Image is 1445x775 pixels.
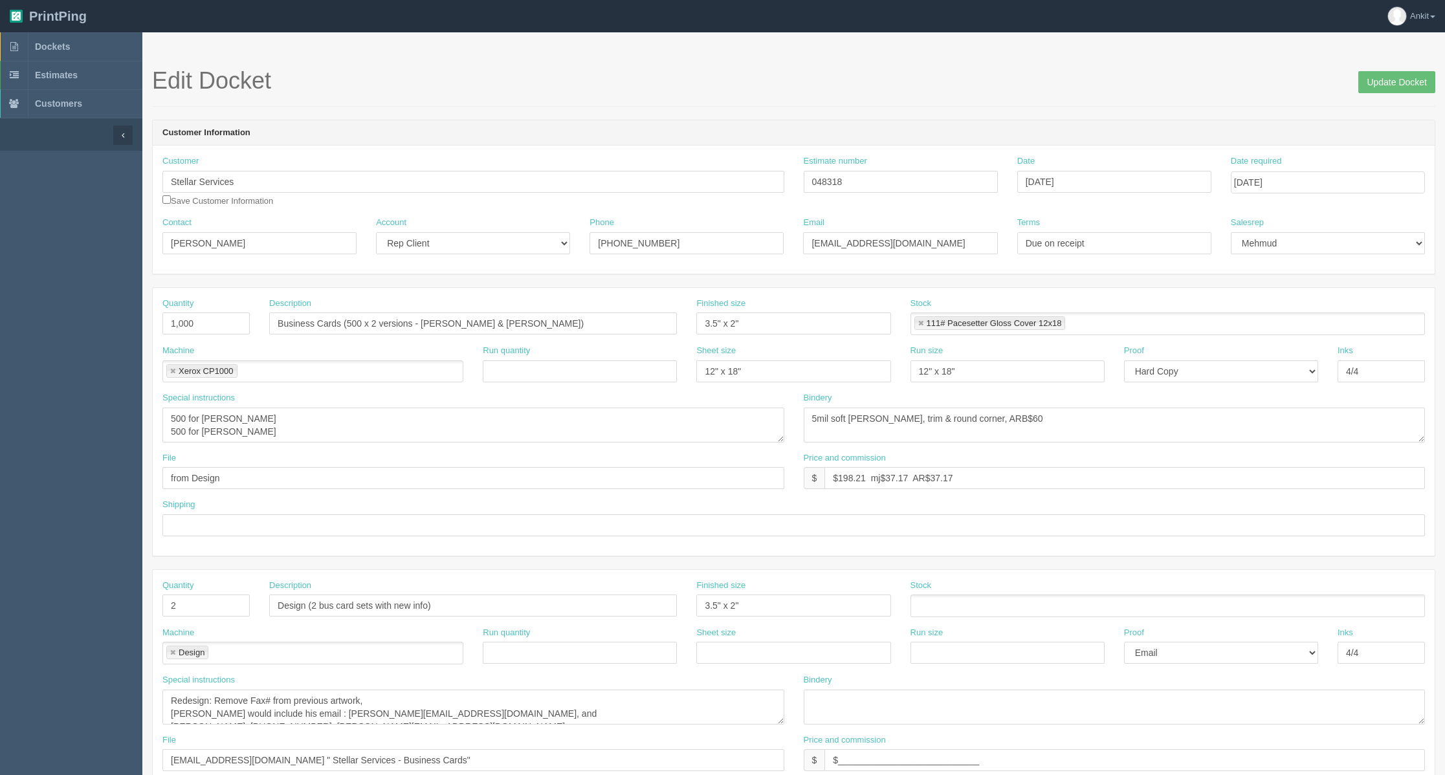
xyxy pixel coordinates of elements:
label: Machine [162,627,194,639]
label: Inks [1338,627,1353,639]
label: Special instructions [162,392,235,404]
textarea: Redesign: Remove Fax# from previous artwork, [PERSON_NAME] would include his email : [PERSON_NAME... [162,690,784,725]
label: File [162,734,176,747]
label: Stock [910,580,932,592]
label: Phone [590,217,614,229]
h1: Edit Docket [152,68,1435,94]
label: Stock [910,298,932,310]
label: Run size [910,627,943,639]
label: Special instructions [162,674,235,686]
label: Run size [910,345,943,357]
label: Proof [1124,345,1144,357]
label: Description [269,298,311,310]
label: Bindery [804,674,832,686]
label: Account [376,217,406,229]
label: Description [269,580,311,592]
span: Customers [35,98,82,109]
label: Inks [1338,345,1353,357]
textarea: 500 for [PERSON_NAME] 500 for [PERSON_NAME] [162,408,784,442]
label: Date required [1231,155,1282,168]
header: Customer Information [153,120,1435,146]
label: Estimate number [804,155,867,168]
label: Machine [162,345,194,357]
label: Finished size [696,580,745,592]
label: Sheet size [696,345,736,357]
input: Update Docket [1358,71,1435,93]
label: Quantity [162,580,193,592]
div: $ [804,467,825,489]
label: Price and commission [804,734,886,747]
div: Design [179,648,204,657]
label: Customer [162,155,199,168]
label: Sheet size [696,627,736,639]
label: Bindery [804,392,832,404]
div: Xerox CP1000 [179,367,234,375]
label: Quantity [162,298,193,310]
label: Price and commission [804,452,886,464]
img: avatar_default-7531ab5dedf162e01f1e0bb0964e6a185e93c5c22dfe317fb01d7f8cd2b1632c.jpg [1388,7,1406,25]
label: Finished size [696,298,745,310]
label: Contact [162,217,192,229]
label: File [162,452,176,464]
label: Email [803,217,824,229]
img: logo-3e63b451c926e2ac314895c53de4908e5d424f24456219fb08d385ab2e579770.png [10,10,23,23]
label: Terms [1017,217,1040,229]
label: Shipping [162,499,195,511]
div: $ [804,749,825,771]
label: Date [1017,155,1035,168]
span: Dockets [35,41,70,52]
label: Proof [1124,627,1144,639]
label: Run quantity [483,345,530,357]
input: Enter customer name [162,171,784,193]
label: Salesrep [1231,217,1264,229]
label: Run quantity [483,627,530,639]
div: Save Customer Information [162,155,784,207]
textarea: 5mil soft [PERSON_NAME], trim & round corner, ARB$60 [804,408,1426,442]
span: Estimates [35,70,78,80]
div: 111# Pacesetter Gloss Cover 12x18 [927,319,1062,327]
